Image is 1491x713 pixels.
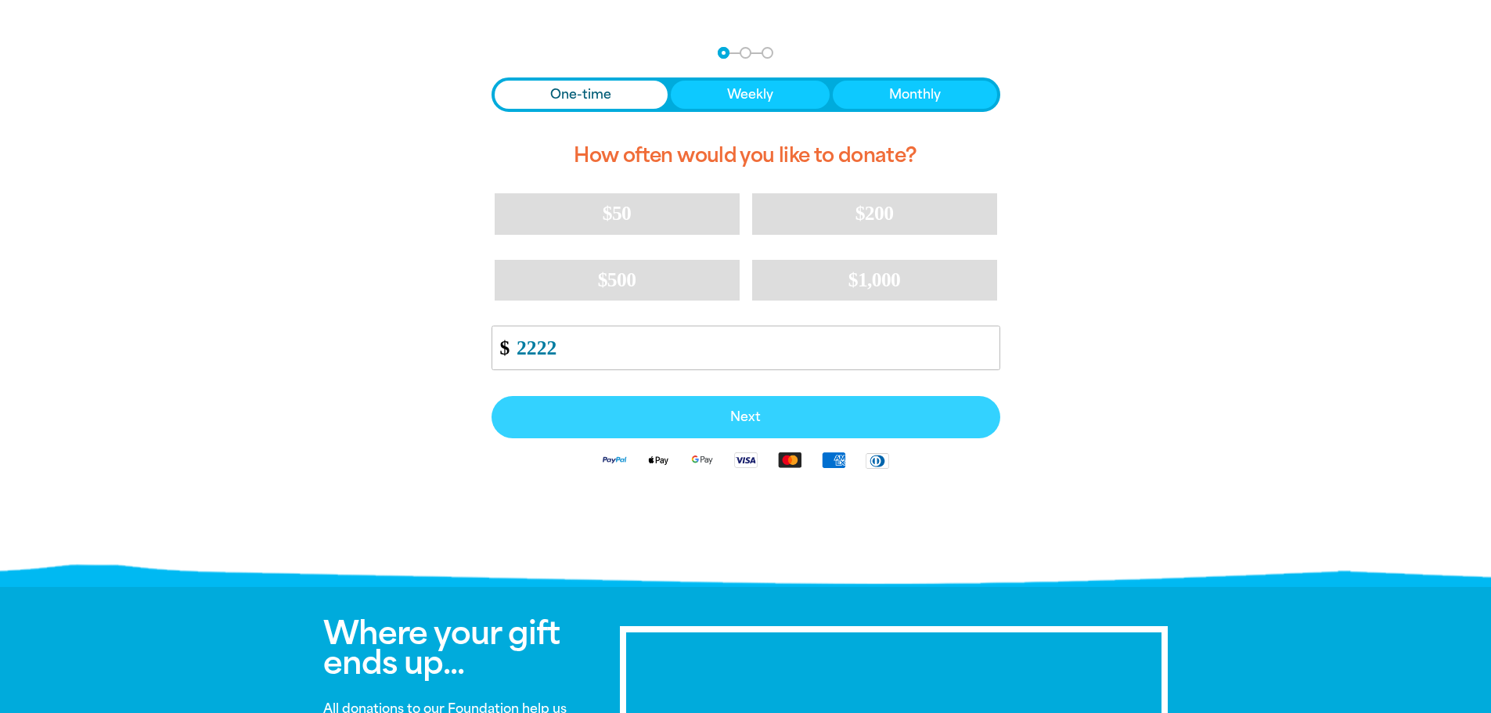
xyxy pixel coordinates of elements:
[598,268,636,291] span: $500
[323,614,560,682] span: Where your gift ends up...
[812,451,855,469] img: American Express logo
[752,260,997,301] button: $1,000
[752,193,997,234] button: $200
[833,81,997,109] button: Monthly
[492,330,510,366] span: $
[768,451,812,469] img: Mastercard logo
[636,451,680,469] img: Apple Pay logo
[492,396,1000,438] button: Pay with Credit Card
[889,85,941,104] span: Monthly
[762,47,773,59] button: Navigate to step 3 of 3 to enter your payment details
[603,202,631,225] span: $50
[724,451,768,469] img: Visa logo
[671,81,830,109] button: Weekly
[680,451,724,469] img: Google Pay logo
[492,131,1000,181] h2: How often would you like to donate?
[495,81,668,109] button: One-time
[592,451,636,469] img: Paypal logo
[509,411,983,423] span: Next
[550,85,611,104] span: One-time
[506,326,999,369] input: Enter custom amount
[492,77,1000,112] div: Donation frequency
[855,202,894,225] span: $200
[492,438,1000,481] div: Available payment methods
[727,85,773,104] span: Weekly
[848,268,901,291] span: $1,000
[718,47,729,59] button: Navigate to step 1 of 3 to enter your donation amount
[495,260,740,301] button: $500
[855,452,899,470] img: Diners Club logo
[495,193,740,234] button: $50
[740,47,751,59] button: Navigate to step 2 of 3 to enter your details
